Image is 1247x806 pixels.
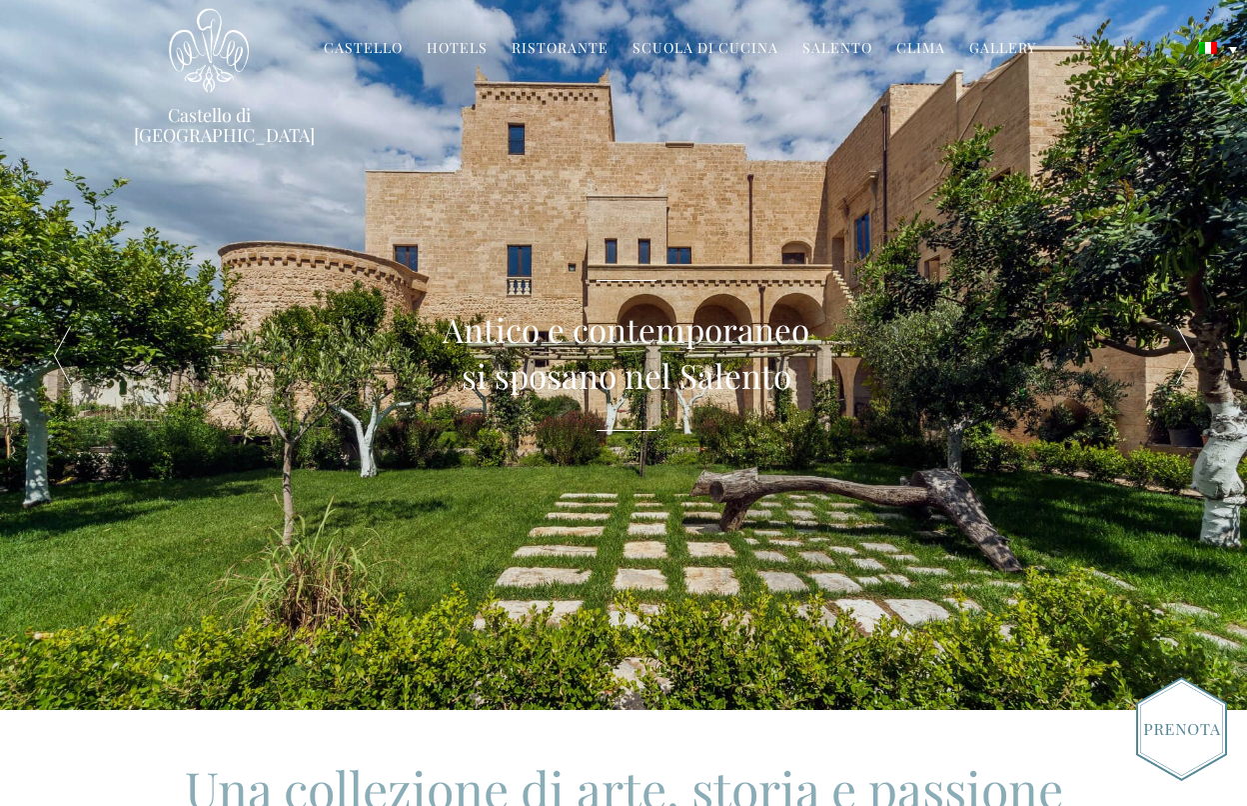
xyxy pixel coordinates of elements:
a: Castello [324,38,403,61]
h2: Antico e contemporaneo si sposano nel Salento [443,306,809,399]
img: Book_Button_Italian.png [1136,677,1227,781]
a: Scuola di Cucina [632,38,778,61]
a: Clima [896,38,945,61]
a: Gallery [969,38,1036,61]
a: Castello di [GEOGRAPHIC_DATA] [134,105,284,145]
a: Ristorante [512,38,609,61]
a: Salento [802,38,872,61]
img: Castello di Ugento [169,8,249,93]
img: Italiano [1199,42,1217,54]
a: Hotels [427,38,488,61]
